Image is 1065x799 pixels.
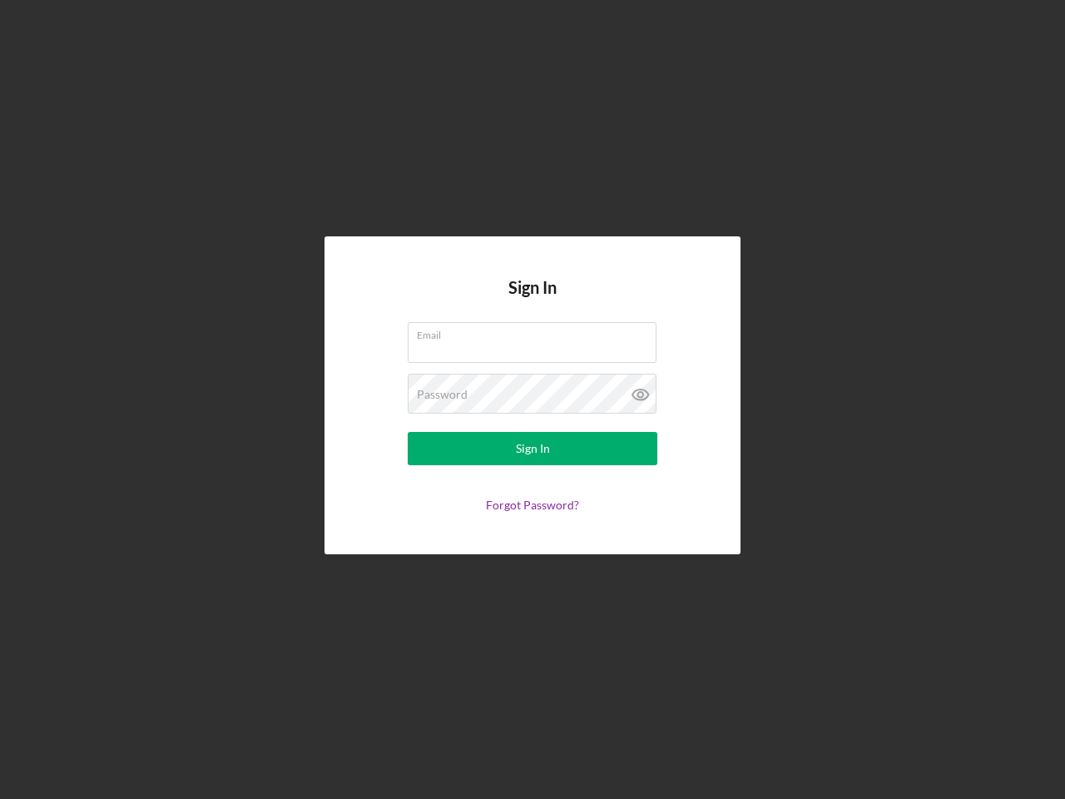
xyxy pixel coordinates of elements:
label: Email [417,323,656,341]
a: Forgot Password? [486,498,579,512]
h4: Sign In [508,278,557,322]
button: Sign In [408,432,657,465]
div: Sign In [516,432,550,465]
label: Password [417,388,468,401]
